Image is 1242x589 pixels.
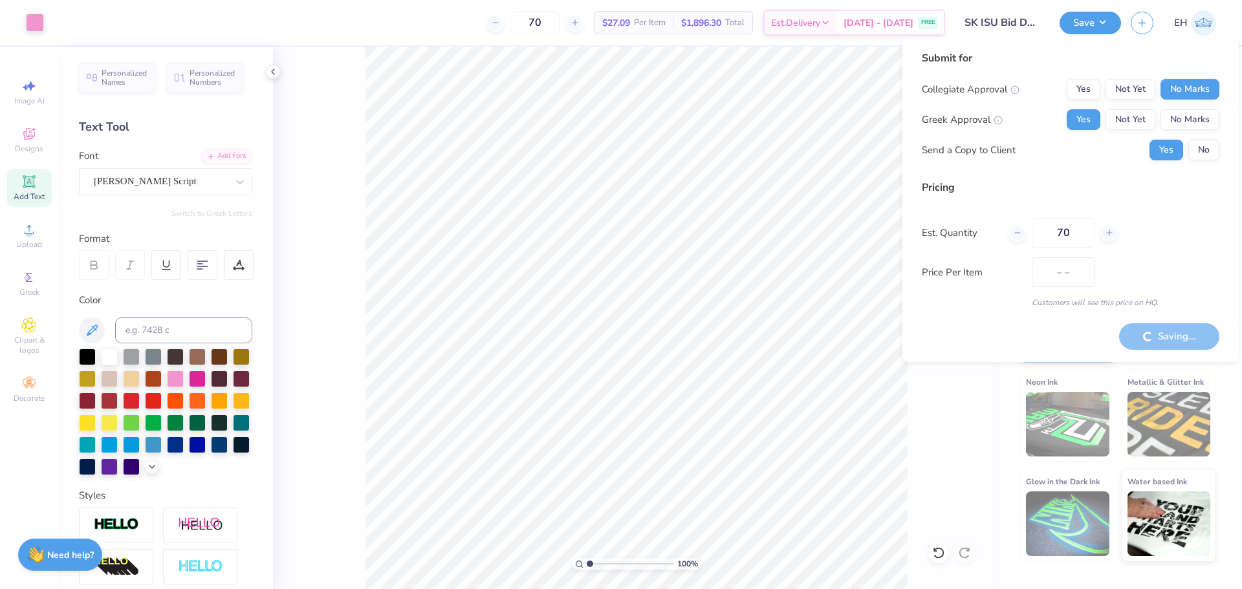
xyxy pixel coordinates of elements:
[1032,218,1095,248] input: – –
[79,149,98,164] label: Font
[79,488,252,503] div: Styles
[922,50,1219,66] div: Submit for
[681,16,721,30] span: $1,896.30
[677,558,698,570] span: 100 %
[47,549,94,561] strong: Need help?
[178,517,223,533] img: Shadow
[94,557,139,577] img: 3d Illusion
[1026,375,1058,389] span: Neon Ink
[1128,491,1211,556] img: Water based Ink
[6,335,52,356] span: Clipart & logos
[94,517,139,532] img: Stroke
[1106,79,1155,100] button: Not Yet
[171,208,252,219] button: Switch to Greek Letters
[725,16,745,30] span: Total
[1149,140,1183,160] button: Yes
[79,118,252,136] div: Text Tool
[922,112,1003,127] div: Greek Approval
[16,239,42,250] span: Upload
[844,16,913,30] span: [DATE] - [DATE]
[190,69,235,87] span: Personalized Numbers
[1128,392,1211,456] img: Metallic & Glitter Ink
[922,265,1022,280] label: Price Per Item
[1026,475,1100,488] span: Glow in the Dark Ink
[102,69,147,87] span: Personalized Names
[14,191,45,202] span: Add Text
[79,231,254,246] div: Format
[201,149,252,164] div: Add Font
[15,144,43,154] span: Designs
[1060,12,1121,34] button: Save
[602,16,630,30] span: $27.09
[921,18,935,27] span: FREE
[14,393,45,403] span: Decorate
[634,16,666,30] span: Per Item
[1067,109,1100,130] button: Yes
[1128,375,1204,389] span: Metallic & Glitter Ink
[1188,140,1219,160] button: No
[510,11,560,34] input: – –
[79,293,252,308] div: Color
[922,143,1016,158] div: Send a Copy to Client
[1174,16,1188,30] span: EH
[1026,392,1109,456] img: Neon Ink
[14,96,45,106] span: Image AI
[1128,475,1187,488] span: Water based Ink
[1067,79,1100,100] button: Yes
[922,180,1219,195] div: Pricing
[115,317,252,343] input: e.g. 7428 c
[178,559,223,574] img: Negative Space
[1160,109,1219,130] button: No Marks
[922,82,1019,97] div: Collegiate Approval
[19,287,39,297] span: Greek
[1191,10,1216,36] img: Erin Herberholt
[922,297,1219,308] div: Customers will see this price on HQ.
[771,16,820,30] span: Est. Delivery
[1106,109,1155,130] button: Not Yet
[1174,10,1216,36] a: EH
[1160,79,1219,100] button: No Marks
[922,226,999,241] label: Est. Quantity
[955,10,1050,36] input: Untitled Design
[1026,491,1109,556] img: Glow in the Dark Ink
